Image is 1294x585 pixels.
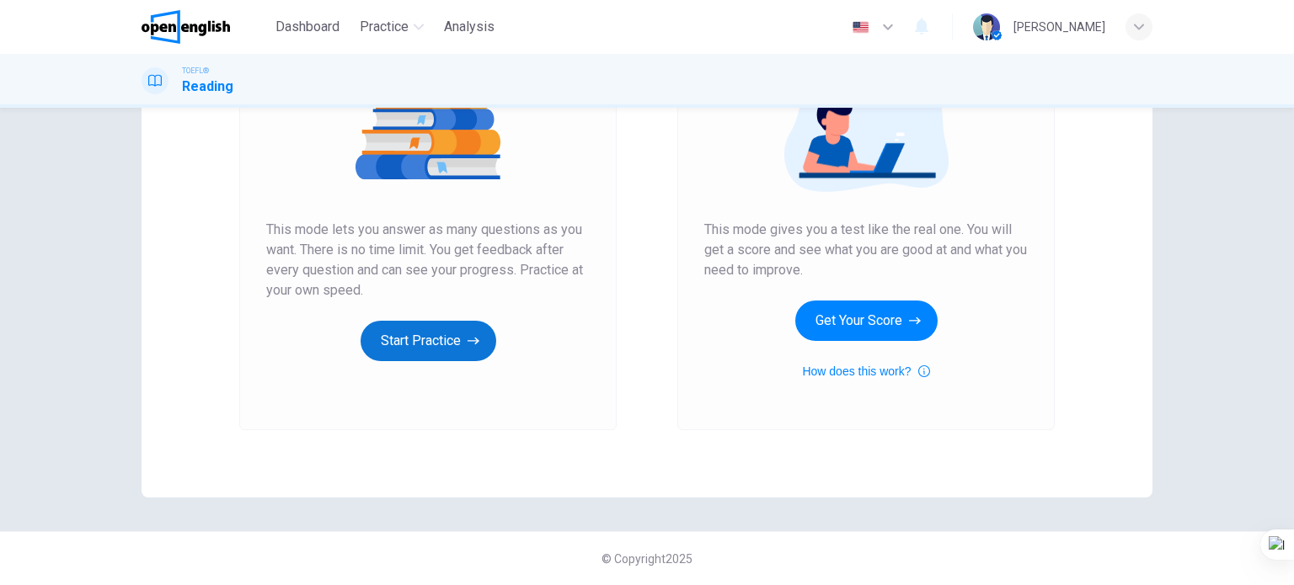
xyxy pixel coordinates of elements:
[269,12,346,42] button: Dashboard
[973,13,1000,40] img: Profile picture
[142,10,269,44] a: OpenEnglish logo
[602,552,692,566] span: © Copyright 2025
[142,10,230,44] img: OpenEnglish logo
[182,77,233,97] h1: Reading
[182,65,209,77] span: TOEFL®
[444,17,495,37] span: Analysis
[795,300,938,341] button: Get Your Score
[850,21,871,34] img: en
[704,220,1028,280] span: This mode gives you a test like the real one. You will get a score and see what you are good at a...
[275,17,340,37] span: Dashboard
[802,361,929,381] button: How does this work?
[361,321,496,361] button: Start Practice
[437,12,501,42] button: Analysis
[360,17,409,37] span: Practice
[1013,17,1105,37] div: [PERSON_NAME]
[266,220,590,300] span: This mode lets you answer as many questions as you want. There is no time limit. You get feedback...
[353,12,430,42] button: Practice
